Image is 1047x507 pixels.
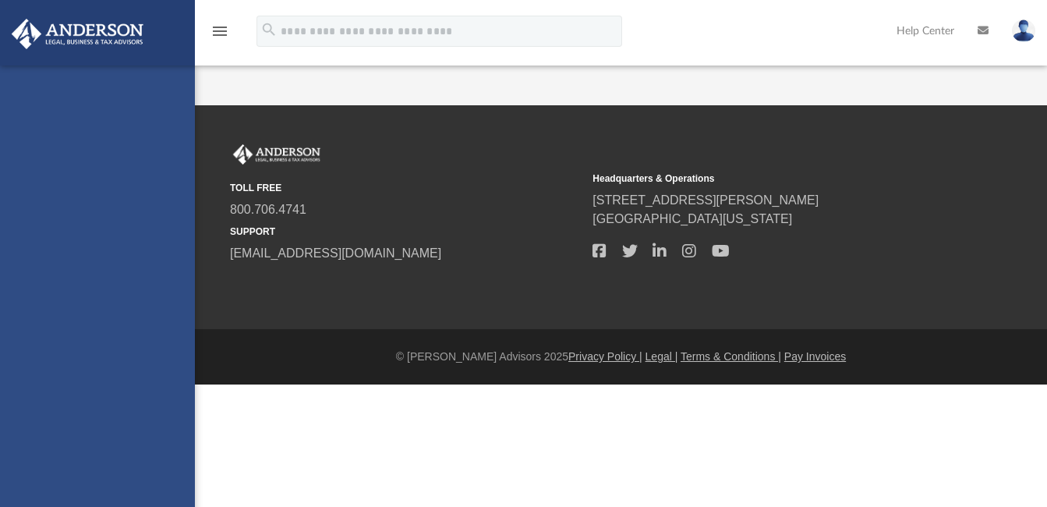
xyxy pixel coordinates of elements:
small: Headquarters & Operations [592,172,944,186]
a: Privacy Policy | [568,350,642,363]
small: SUPPORT [230,225,582,239]
a: [GEOGRAPHIC_DATA][US_STATE] [592,212,792,225]
i: menu [210,22,229,41]
a: Legal | [646,350,678,363]
a: Terms & Conditions | [681,350,781,363]
img: Anderson Advisors Platinum Portal [7,19,148,49]
i: search [260,21,278,38]
a: Pay Invoices [784,350,846,363]
div: © [PERSON_NAME] Advisors 2025 [195,349,1047,365]
img: Anderson Advisors Platinum Portal [230,144,324,165]
a: menu [210,30,229,41]
small: TOLL FREE [230,181,582,195]
a: 800.706.4741 [230,203,306,216]
img: User Pic [1012,19,1035,42]
a: [EMAIL_ADDRESS][DOMAIN_NAME] [230,246,441,260]
a: [STREET_ADDRESS][PERSON_NAME] [592,193,819,207]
